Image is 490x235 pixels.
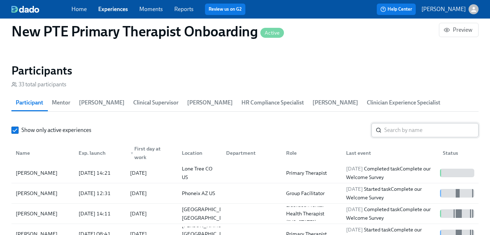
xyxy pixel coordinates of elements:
span: Clinician Experience Specialist [367,98,440,108]
div: [PERSON_NAME][DATE] 12:31[DATE]Phoneix AZ USGroup Facilitator[DATE] Started taskComplete our Welc... [11,183,479,204]
div: ▼First day at work [124,146,176,160]
span: Mentor [52,98,70,108]
p: [PERSON_NAME] [421,5,466,13]
a: Reports [174,6,194,12]
span: ▼ [130,152,134,155]
div: Primary Therapist [283,169,340,177]
div: [DATE] 14:11 [76,209,124,218]
div: Name [13,149,73,157]
div: Department [220,146,280,160]
button: Review us on G2 [205,4,245,15]
span: HR Compliance Specialist [241,98,304,108]
div: Exp. launch [76,149,124,157]
button: Help Center [377,4,416,15]
div: [DATE] [130,169,147,177]
div: Department [223,149,280,157]
a: dado [11,6,71,13]
div: Role [280,146,340,160]
div: Licensed Mental Health Therapist ([US_STATE]) [283,201,340,226]
div: [GEOGRAPHIC_DATA], [GEOGRAPHIC_DATA] [179,205,239,222]
div: 33 total participants [11,81,66,88]
div: Phoneix AZ US [179,189,220,198]
div: [PERSON_NAME] [13,209,73,218]
div: Last event [340,146,437,160]
span: Show only active experiences [21,126,91,134]
div: Completed task Complete our Welcome Survey [343,164,437,182]
div: [PERSON_NAME][DATE] 14:21[DATE]Lone Tree CO USPrimary Therapist[DATE] Completed taskComplete our ... [11,163,479,183]
div: [PERSON_NAME][DATE] 14:11[DATE][GEOGRAPHIC_DATA], [GEOGRAPHIC_DATA]Licensed Mental Health Therapi... [11,204,479,224]
div: [PERSON_NAME] [13,189,73,198]
span: Preview [445,26,472,34]
div: [DATE] 14:21 [76,169,124,177]
span: Help Center [380,6,412,13]
span: Clinical Supervisor [133,98,179,108]
div: Location [176,146,220,160]
div: [PERSON_NAME] [13,169,73,177]
span: [PERSON_NAME] [187,98,233,108]
span: [PERSON_NAME] [312,98,358,108]
button: [PERSON_NAME] [421,4,479,14]
input: Search by name [384,123,479,137]
div: Lone Tree CO US [179,164,220,182]
h2: Participants [11,63,479,78]
div: Completed task Complete our Welcome Survey [343,205,437,222]
div: [DATE] [130,189,147,198]
span: [DATE] [346,226,363,233]
div: Started task Complete our Welcome Survey [343,185,437,202]
div: Location [179,149,220,157]
a: Experiences [98,6,128,12]
a: Home [71,6,87,12]
span: Participant [16,98,43,108]
div: Group Facilitator [283,189,340,198]
a: Review us on G2 [209,6,242,13]
div: Last event [343,149,437,157]
div: [DATE] [130,209,147,218]
div: Exp. launch [73,146,124,160]
div: Status [437,146,477,160]
h1: New PTE Primary Therapist Onboarding [11,23,284,40]
span: Active [260,30,284,36]
span: [DATE] [346,206,363,213]
div: [DATE] 12:31 [76,189,124,198]
span: [DATE] [346,186,363,192]
span: [DATE] [346,165,363,172]
span: [PERSON_NAME] [79,98,125,108]
img: dado [11,6,39,13]
div: Name [13,146,73,160]
div: First day at work [127,144,176,162]
div: Status [440,149,477,157]
button: Preview [439,23,479,37]
a: Moments [139,6,163,12]
div: Role [283,149,340,157]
